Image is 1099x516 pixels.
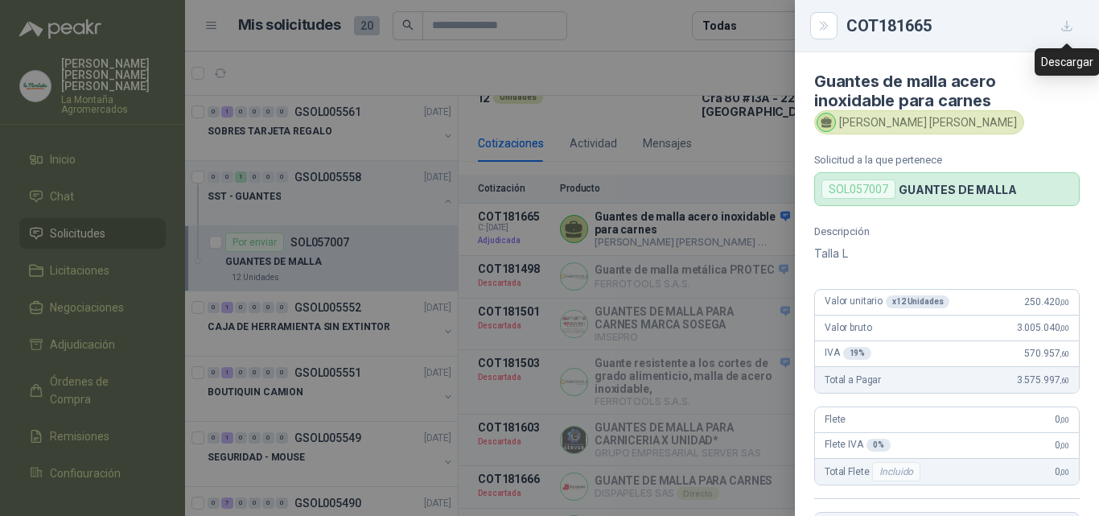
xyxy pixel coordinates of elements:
[846,13,1080,39] div: COT181665
[1060,376,1069,385] span: ,60
[1060,349,1069,358] span: ,60
[1055,466,1069,477] span: 0
[1060,441,1069,450] span: ,00
[1017,374,1069,386] span: 3.575.997
[1055,414,1069,425] span: 0
[1024,296,1069,308] span: 250.420
[814,154,1080,166] p: Solicitud a la que pertenece
[886,295,949,308] div: x 12 Unidades
[866,439,891,452] div: 0 %
[814,16,834,35] button: Close
[825,439,891,452] span: Flete IVA
[825,347,871,360] span: IVA
[825,295,949,308] span: Valor unitario
[1060,298,1069,307] span: ,00
[825,374,881,386] span: Total a Pagar
[814,225,1080,237] p: Descripción
[1060,468,1069,477] span: ,00
[872,462,920,481] div: Incluido
[825,462,924,481] span: Total Flete
[899,183,1017,196] p: GUANTES DE MALLA
[825,322,871,333] span: Valor bruto
[1060,324,1069,332] span: ,00
[814,72,1080,110] h4: Guantes de malla acero inoxidable para carnes
[1055,440,1069,451] span: 0
[814,110,1024,134] div: [PERSON_NAME] [PERSON_NAME]
[825,414,846,425] span: Flete
[821,180,895,199] div: SOL057007
[814,244,1080,263] p: Talla L
[843,347,872,360] div: 19 %
[1017,322,1069,333] span: 3.005.040
[1024,348,1069,359] span: 570.957
[1060,415,1069,424] span: ,00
